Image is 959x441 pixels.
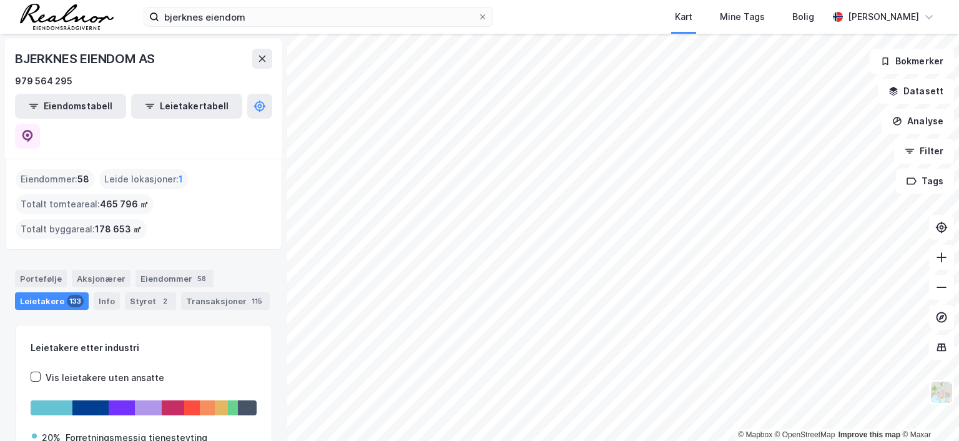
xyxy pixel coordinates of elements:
div: Leietakere [15,292,89,310]
div: Kontrollprogram for chat [897,381,959,441]
div: Info [94,292,120,310]
button: Datasett [878,79,954,104]
div: 979 564 295 [15,74,72,89]
button: Eiendomstabell [15,94,126,119]
a: Mapbox [738,430,772,439]
div: Totalt byggareal : [16,219,147,239]
button: Tags [896,169,954,194]
div: Eiendommer [135,270,214,287]
div: Mine Tags [720,9,765,24]
div: Leietakere etter industri [31,340,257,355]
div: 2 [159,295,171,307]
div: BJERKNES EIENDOM AS [15,49,157,69]
div: Leide lokasjoner : [99,169,188,189]
span: 465 796 ㎡ [100,197,149,212]
div: 115 [249,295,265,307]
span: 1 [179,172,183,187]
button: Analyse [882,109,954,134]
div: Bolig [792,9,814,24]
img: Z [930,380,953,404]
div: Totalt tomteareal : [16,194,154,214]
a: Improve this map [839,430,900,439]
iframe: Chat Widget [897,381,959,441]
span: 58 [77,172,89,187]
div: Vis leietakere uten ansatte [46,370,164,385]
button: Bokmerker [870,49,954,74]
span: 178 653 ㎡ [95,222,142,237]
div: 58 [195,272,209,285]
div: [PERSON_NAME] [848,9,919,24]
div: Eiendommer : [16,169,94,189]
button: Leietakertabell [131,94,242,119]
div: Styret [125,292,176,310]
div: Transaksjoner [181,292,270,310]
div: Kart [675,9,692,24]
div: 133 [67,295,84,307]
button: Filter [894,139,954,164]
input: Søk på adresse, matrikkel, gårdeiere, leietakere eller personer [159,7,478,26]
a: OpenStreetMap [775,430,835,439]
div: Portefølje [15,270,67,287]
img: realnor-logo.934646d98de889bb5806.png [20,4,114,30]
div: Aksjonærer [72,270,130,287]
